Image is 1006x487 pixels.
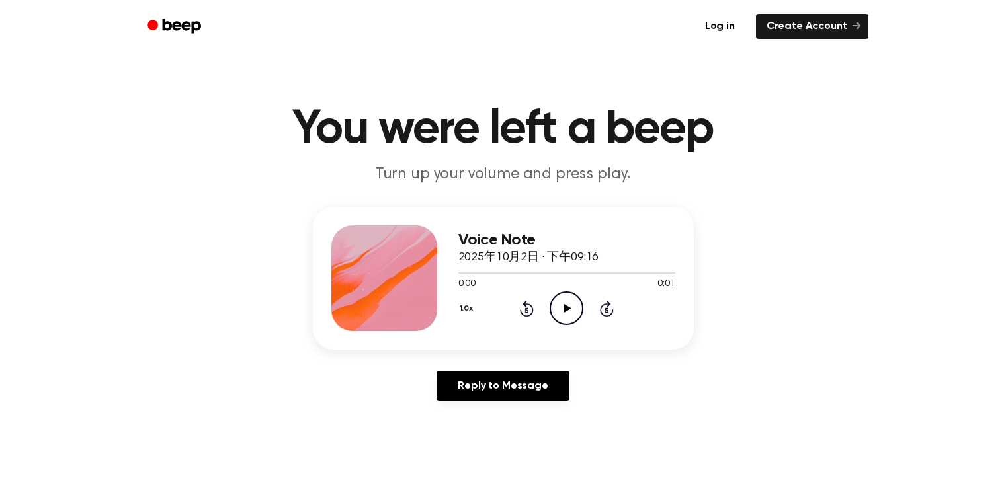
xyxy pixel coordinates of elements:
span: 0:01 [657,278,675,291]
a: Log in [692,11,748,42]
a: Create Account [756,14,868,39]
span: 2025年10月2日 · 下午09:16 [458,252,599,264]
button: 1.0x [458,297,478,320]
p: Turn up your volume and press play. [249,164,757,186]
a: Beep [138,14,213,40]
h3: Voice Note [458,231,675,249]
a: Reply to Message [437,371,569,401]
h1: You were left a beep [165,106,842,153]
span: 0:00 [458,278,476,291]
